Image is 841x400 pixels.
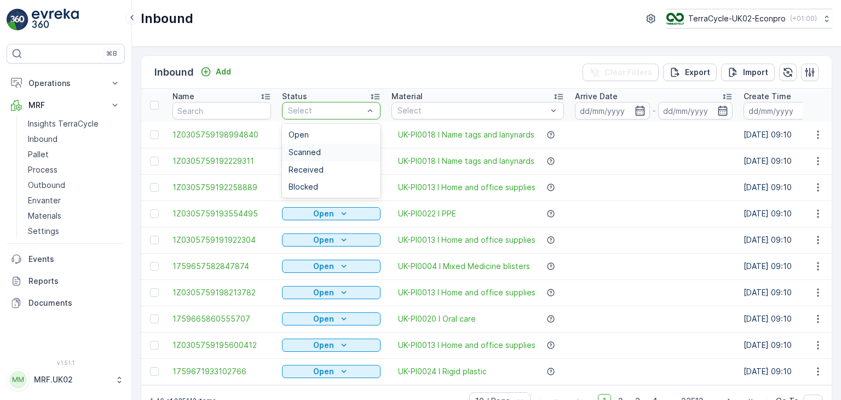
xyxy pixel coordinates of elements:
p: MRF.UK02 [34,374,110,385]
p: Import [743,67,768,78]
img: logo_light-DOdMpM7g.png [32,9,79,31]
a: Pallet [24,147,125,162]
a: 1Z0305759192229311 [172,156,271,167]
p: Clear Filters [604,67,652,78]
p: Material [391,91,423,102]
button: Import [721,64,775,81]
a: Events [7,248,125,270]
button: Operations [7,72,125,94]
span: UK-PI0020 I Oral care [398,313,476,324]
div: Toggle Row Selected [150,367,159,376]
span: Received [289,165,324,174]
p: Open [313,208,334,219]
a: 1Z0305759198213782 [172,287,271,298]
button: Clear Filters [583,64,659,81]
input: dd/mm/yyyy [744,102,819,119]
button: MRF [7,94,125,116]
a: 1759657582847874 [172,261,271,272]
p: TerraCycle-UK02-Econpro [688,13,786,24]
a: 1Z0305759192258889 [172,182,271,193]
a: UK-PI0013 I Home and office supplies [398,235,535,245]
a: UK-PI0013 I Home and office supplies [398,340,535,351]
p: Inbound [154,65,194,80]
input: dd/mm/yyyy [658,102,733,119]
div: Toggle Row Selected [150,209,159,218]
p: Events [28,254,120,265]
a: 1Z0305759198994840 [172,129,271,140]
p: Export [685,67,710,78]
button: Open [282,233,381,247]
span: UK-PI0018 I Name tags and lanynards [398,156,534,167]
a: UK-PI0013 I Home and office supplies [398,182,535,193]
a: UK-PI0024 I Rigid plastic [398,366,487,377]
a: Envanter [24,193,125,208]
span: Scanned [289,148,321,157]
a: Materials [24,208,125,224]
p: Outbound [28,180,65,191]
p: Pallet [28,149,49,160]
p: Materials [28,210,61,221]
a: UK-PI0004 I Mixed Medicine blisters [398,261,530,272]
div: Toggle Row Selected [150,236,159,244]
p: Open [313,261,334,272]
a: Reports [7,270,125,292]
p: ⌘B [106,49,117,58]
p: Inbound [141,10,193,27]
p: Insights TerraCycle [28,118,99,129]
a: 1Z0305759195600412 [172,340,271,351]
button: Open [282,365,381,378]
a: 1Z0305759191922304 [172,235,271,245]
p: Documents [28,298,120,308]
p: Open [313,287,334,298]
a: UK-PI0022 I PPE [398,208,456,219]
input: dd/mm/yyyy [575,102,650,119]
p: Reports [28,276,120,287]
button: MMMRF.UK02 [7,368,125,391]
p: Open [313,313,334,324]
span: 1Z0305759193554495 [172,208,271,219]
img: logo [7,9,28,31]
span: Blocked [289,182,318,191]
a: 1759671933102766 [172,366,271,377]
p: Status [282,91,307,102]
button: TerraCycle-UK02-Econpro(+01:00) [666,9,832,28]
p: Create Time [744,91,791,102]
img: terracycle_logo_wKaHoWT.png [666,13,684,25]
p: Process [28,164,57,175]
span: v 1.51.1 [7,359,125,366]
p: Open [313,340,334,351]
button: Open [282,339,381,352]
span: Open [289,130,309,139]
div: Toggle Row Selected [150,130,159,139]
a: UK-PI0013 I Home and office supplies [398,287,535,298]
p: Open [313,235,334,245]
p: Select [288,105,364,116]
a: 1759665860555707 [172,313,271,324]
p: Select [398,105,547,116]
a: Documents [7,292,125,314]
input: Search [172,102,271,119]
p: Inbound [28,134,57,145]
div: Toggle Row Selected [150,288,159,297]
a: UK-PI0018 I Name tags and lanynards [398,129,534,140]
p: Open [313,366,334,377]
p: Name [172,91,194,102]
p: MRF [28,100,103,111]
div: Toggle Row Selected [150,157,159,165]
a: Settings [24,224,125,239]
a: Insights TerraCycle [24,116,125,132]
a: Inbound [24,132,125,147]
